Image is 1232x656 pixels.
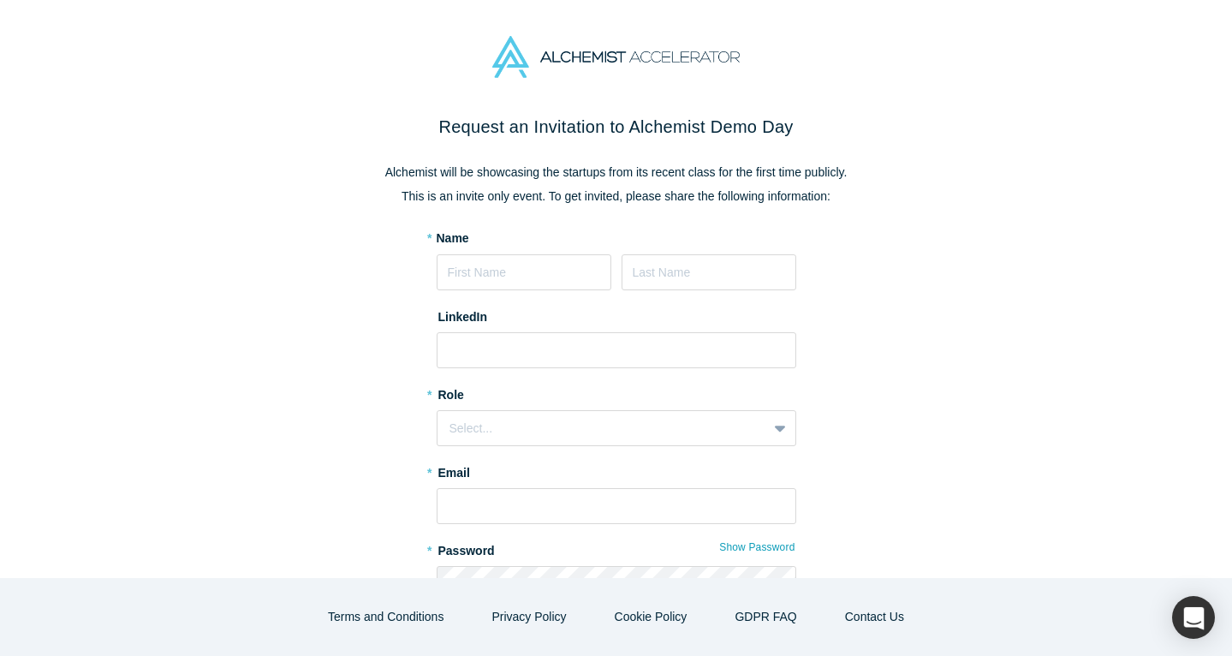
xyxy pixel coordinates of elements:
button: Cookie Policy [597,602,705,632]
input: First Name [437,254,611,290]
button: Privacy Policy [473,602,584,632]
button: Contact Us [827,602,922,632]
h2: Request an Invitation to Alchemist Demo Day [257,114,976,140]
a: GDPR FAQ [717,602,814,632]
label: Password [437,536,796,560]
div: Select... [449,420,755,438]
p: This is an invite only event. To get invited, please share the following information: [257,188,976,206]
p: Alchemist will be showcasing the startups from its recent class for the first time publicly. [257,164,976,182]
label: Name [437,230,469,247]
label: Email [437,458,796,482]
button: Terms and Conditions [310,602,461,632]
label: Role [437,380,796,404]
img: Alchemist Accelerator Logo [492,36,739,78]
button: Show Password [718,536,795,558]
input: Last Name [622,254,796,290]
label: LinkedIn [437,302,488,326]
